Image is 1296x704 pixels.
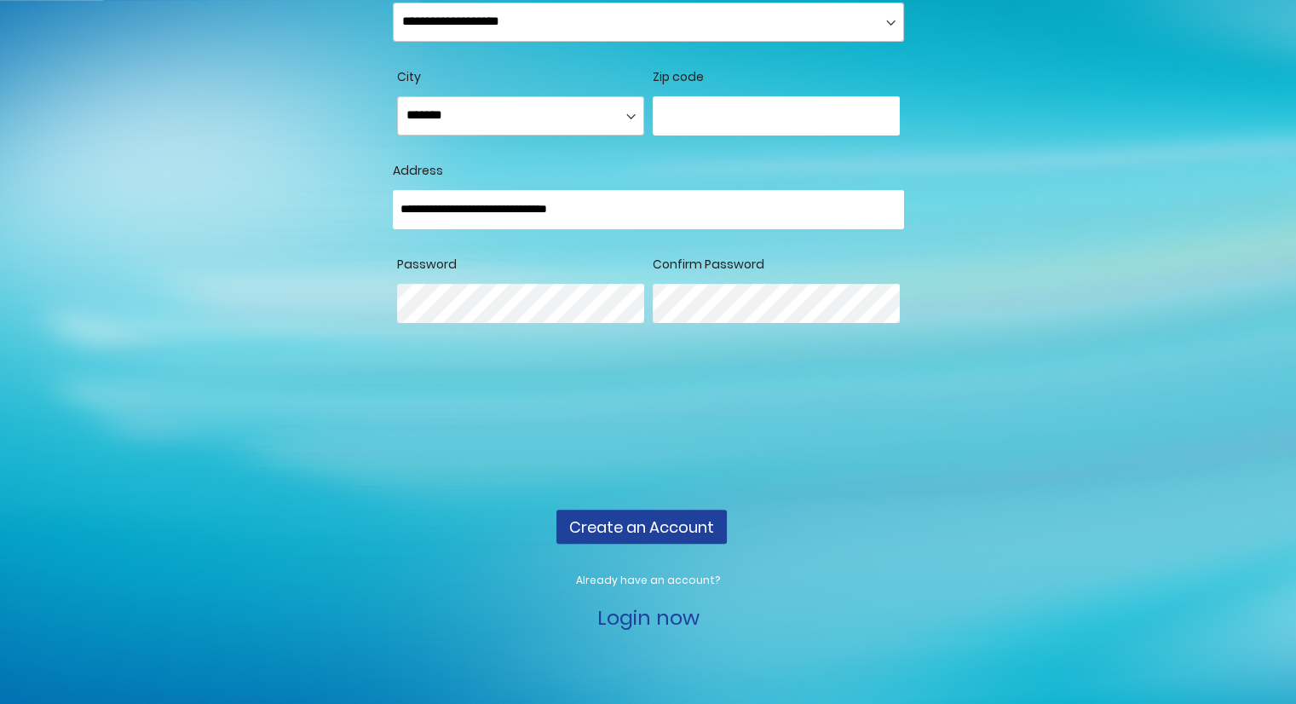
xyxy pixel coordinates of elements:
[393,162,443,179] span: Address
[393,401,652,467] iframe: reCAPTCHA
[653,256,764,273] span: Confirm Password
[397,256,457,273] span: Password
[556,510,727,544] button: Create an Account
[393,573,904,588] p: Already have an account?
[569,516,714,538] span: Create an Account
[597,603,700,632] a: Login now
[653,68,704,85] span: Zip code
[397,68,421,85] span: City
